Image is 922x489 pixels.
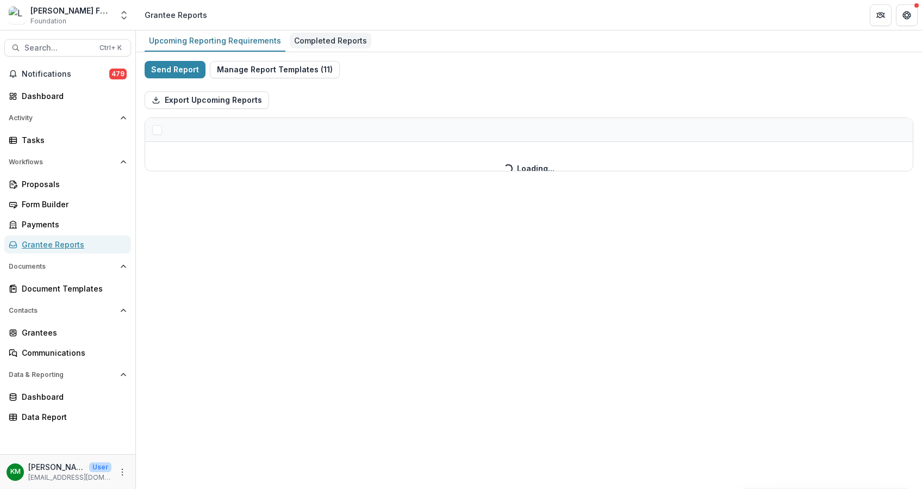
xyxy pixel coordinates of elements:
button: Open Contacts [4,302,131,319]
a: Completed Reports [290,30,371,52]
button: More [116,466,129,479]
button: Open Workflows [4,153,131,171]
div: Kate Morris [10,468,21,475]
span: Documents [9,263,116,270]
a: Communications [4,344,131,362]
div: Tasks [22,134,122,146]
div: Grantee Reports [145,9,207,21]
a: Tasks [4,131,131,149]
span: 479 [109,69,127,79]
a: Grantees [4,324,131,342]
span: Search... [24,44,93,53]
a: Grantee Reports [4,236,131,253]
a: Upcoming Reporting Requirements [145,30,285,52]
div: Communications [22,347,122,358]
span: Foundation [30,16,66,26]
a: Dashboard [4,87,131,105]
p: [EMAIL_ADDRESS][DOMAIN_NAME] [28,473,111,482]
img: Lavelle Fund for the Blind [9,7,26,24]
button: Open entity switcher [116,4,132,26]
div: Grantees [22,327,122,338]
span: Data & Reporting [9,371,116,379]
a: Document Templates [4,280,131,298]
a: Dashboard [4,388,131,406]
nav: breadcrumb [140,7,211,23]
div: Dashboard [22,391,122,403]
span: Workflows [9,158,116,166]
button: Partners [870,4,892,26]
div: Upcoming Reporting Requirements [145,33,285,48]
span: Notifications [22,70,109,79]
a: Data Report [4,408,131,426]
span: Contacts [9,307,116,314]
p: User [89,462,111,472]
div: Dashboard [22,90,122,102]
div: Form Builder [22,199,122,210]
a: Payments [4,215,131,233]
button: Send Report [145,61,205,78]
div: Completed Reports [290,33,371,48]
a: Proposals [4,175,131,193]
div: Document Templates [22,283,122,294]
a: Form Builder [4,195,131,213]
button: Open Documents [4,258,131,275]
button: Get Help [896,4,918,26]
div: Proposals [22,178,122,190]
div: Payments [22,219,122,230]
div: [PERSON_NAME] Fund for the Blind [30,5,112,16]
button: Open Activity [4,109,131,127]
button: Search... [4,39,131,57]
p: [PERSON_NAME] [28,461,85,473]
span: Activity [9,114,116,122]
button: Notifications479 [4,65,131,83]
div: Data Report [22,411,122,423]
button: Open Data & Reporting [4,366,131,383]
div: Grantee Reports [22,239,122,250]
div: Ctrl + K [97,42,124,54]
button: Manage Report Templates (11) [210,61,340,78]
